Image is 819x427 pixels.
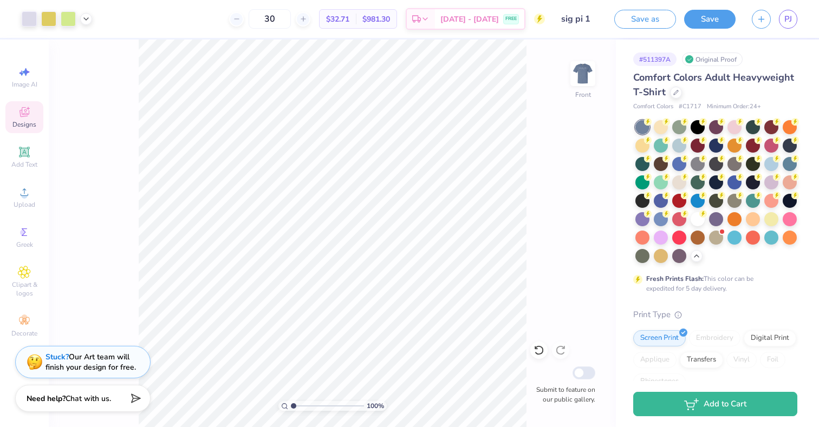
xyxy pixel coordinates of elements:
input: Untitled Design [553,8,606,30]
div: Applique [633,352,677,368]
span: Add Text [11,160,37,169]
span: $32.71 [326,14,349,25]
div: Original Proof [682,52,743,66]
div: Embroidery [689,330,740,346]
span: Comfort Colors [633,102,673,111]
div: # 511397A [633,52,677,66]
button: Add to Cart [633,392,797,416]
img: Front [572,63,594,84]
span: Upload [14,200,35,209]
div: Transfers [680,352,723,368]
strong: Stuck? [45,352,69,362]
button: Save [684,10,736,29]
span: # C1717 [679,102,701,111]
span: Greek [16,240,33,249]
div: Digital Print [744,330,796,346]
div: Vinyl [726,352,757,368]
span: 100 % [367,401,384,411]
input: – – [249,9,291,29]
strong: Fresh Prints Flash: [646,274,704,283]
label: Submit to feature on our public gallery. [530,385,595,404]
span: Minimum Order: 24 + [707,102,761,111]
a: PJ [779,10,797,29]
strong: Need help? [27,393,66,404]
span: Designs [12,120,36,129]
div: Rhinestones [633,373,686,390]
div: This color can be expedited for 5 day delivery. [646,274,779,293]
div: Print Type [633,308,797,321]
div: Foil [760,352,785,368]
span: PJ [784,13,792,25]
span: $981.30 [362,14,390,25]
span: Comfort Colors Adult Heavyweight T-Shirt [633,71,794,98]
div: Front [575,90,591,100]
span: Decorate [11,329,37,338]
div: Our Art team will finish your design for free. [45,352,136,372]
span: Image AI [12,80,37,89]
span: Chat with us. [66,393,111,404]
button: Save as [614,10,676,29]
div: Screen Print [633,330,686,346]
span: Clipart & logos [5,280,43,298]
span: [DATE] - [DATE] [440,14,499,25]
span: FREE [505,15,517,23]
